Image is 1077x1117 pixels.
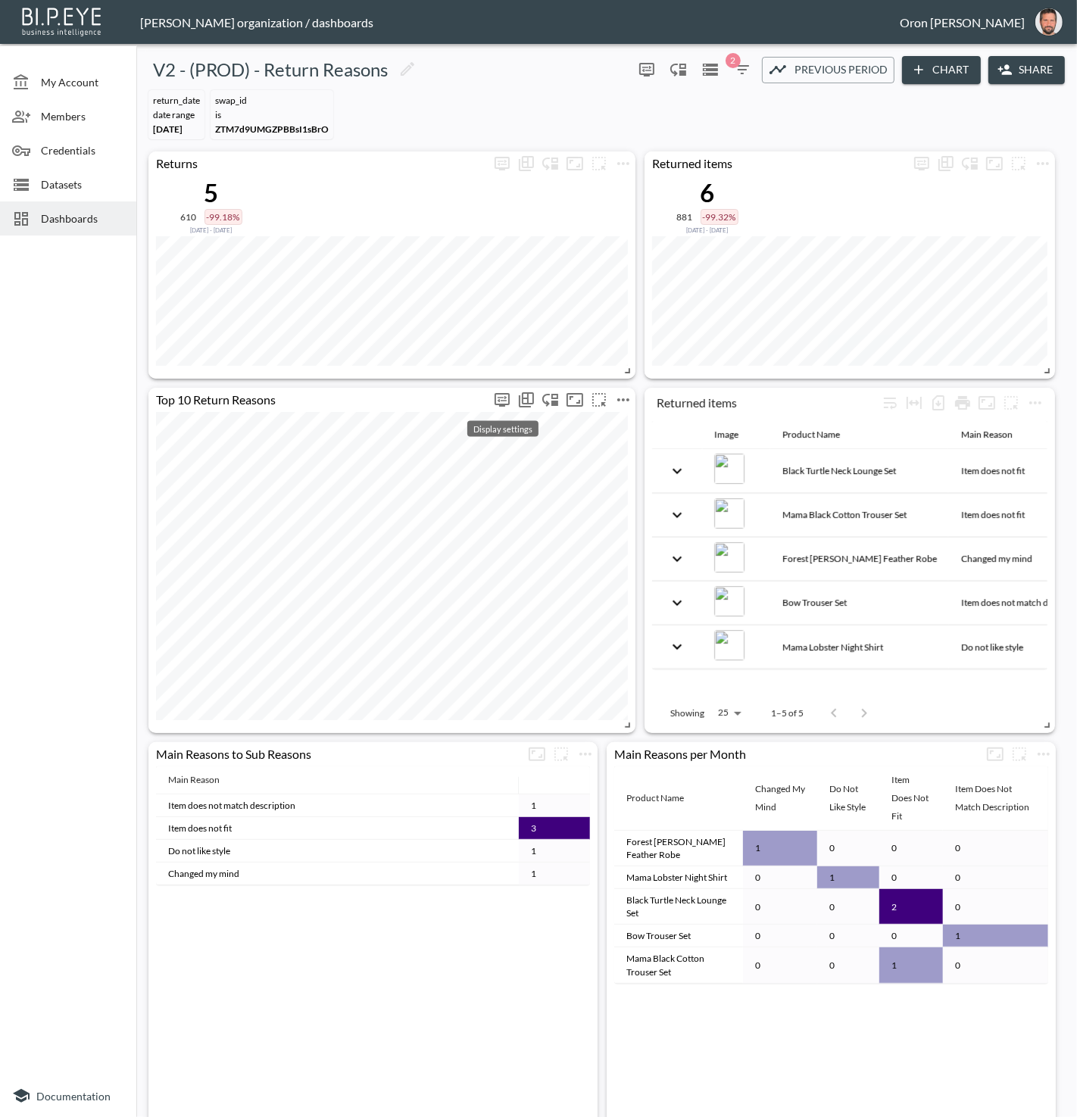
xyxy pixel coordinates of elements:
[743,866,817,889] td: 0
[1032,742,1056,766] button: more
[879,889,943,925] td: 2
[664,590,690,616] button: expand row
[635,58,659,82] span: Display settings
[41,211,124,226] span: Dashboards
[782,426,840,444] div: Product Name
[988,56,1065,84] button: Share
[902,391,926,415] div: Toggle table layout between fixed and auto (default: auto)
[879,866,943,889] td: 0
[490,388,514,412] span: Display settings
[148,156,490,170] div: Returns
[677,211,693,223] div: 881
[698,58,723,82] button: Datasets
[514,388,538,412] div: Show chart as table
[538,151,563,176] div: Enable/disable chart dragging
[181,225,242,234] div: Compared to Jul 15, 2024 - Feb 01, 2025
[817,766,879,831] th: Do Not Like Style
[153,58,388,82] h5: V2 - (PROD) - Return Reasons
[611,388,635,412] span: Chart settings
[573,742,598,766] span: Chart settings
[41,142,124,158] span: Credentials
[677,225,738,234] div: Compared to Jul 15, 2024 - Feb 01, 2025
[1032,742,1056,766] span: Chart settings
[710,703,747,722] div: 25
[181,177,242,207] div: 5
[943,889,1048,925] td: 0
[573,742,598,766] button: more
[36,1090,111,1103] span: Documentation
[817,831,879,866] td: 0
[879,947,943,983] td: 1
[664,546,690,572] button: expand row
[666,58,691,82] div: Enable/disable chart dragging
[770,494,949,537] th: Mama Black Cotton Trouser Set
[148,392,490,407] div: Top 10 Return Reasons
[1023,391,1047,415] button: more
[770,626,949,669] th: Mama Lobster Night Shirt
[519,840,590,863] td: 1
[549,745,573,760] span: Attach chart to a group
[958,151,982,176] div: Enable/disable chart dragging
[943,766,1048,831] th: Item Does Not Match Description
[204,209,242,225] div: -99.18%
[999,391,1023,415] button: more
[943,866,1048,889] td: 0
[611,151,635,176] span: Chart settings
[771,707,804,719] p: 1–5 of 5
[743,766,817,831] th: Changed My Mind
[879,766,943,831] th: Item Does Not Fit
[215,123,329,135] span: ZTM7d9UMGZPBBsI1sBrO
[879,925,943,947] td: 0
[614,866,743,889] td: Mama Lobster Night Shirt
[398,60,417,78] svg: Edit
[943,831,1048,866] td: 0
[519,794,590,817] td: 1
[215,95,329,106] div: swap_id
[215,109,329,120] div: IS
[1007,745,1032,760] span: Attach chart to a group
[961,426,1032,444] span: Main Reason
[563,388,587,412] button: Fullscreen
[153,95,200,106] div: return_date
[614,947,743,983] td: Mama Black Cotton Trouser Set
[41,108,124,124] span: Members
[525,742,549,766] button: Fullscreen
[743,889,817,925] td: 0
[910,151,934,176] span: Display settings
[817,889,879,925] td: 0
[514,151,538,176] div: Show chart as table
[817,866,879,889] td: 1
[181,211,197,223] div: 610
[1007,742,1032,766] button: more
[153,109,200,120] div: DATE RANGE
[156,794,519,817] td: Item does not match description
[1031,151,1055,176] span: Chart settings
[519,863,590,885] td: 1
[664,458,690,484] button: expand row
[677,177,738,207] div: 6
[490,151,514,176] span: Display settings
[878,391,902,415] div: Wrap text
[794,61,888,80] span: Previous period
[1007,154,1031,169] span: Attach chart to a group
[12,1087,124,1105] a: Documentation
[951,391,975,415] div: Print
[1023,391,1047,415] span: Chart settings
[943,947,1048,983] td: 0
[607,747,983,761] div: Main Reasons per Month
[140,15,900,30] div: [PERSON_NAME] organization / dashboards
[910,151,934,176] button: more
[549,742,573,766] button: more
[975,391,999,415] button: Fullscreen
[614,889,743,925] td: Black Turtle Neck Lounge Set
[982,151,1007,176] button: Fullscreen
[153,123,183,135] span: [DATE]
[657,395,878,410] div: Returned items
[587,154,611,169] span: Attach chart to a group
[635,58,659,82] button: more
[519,817,590,840] td: 3
[902,56,981,84] button: Chart
[538,388,563,412] div: Enable/disable chart dragging
[743,947,817,983] td: 0
[762,57,894,83] button: Previous period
